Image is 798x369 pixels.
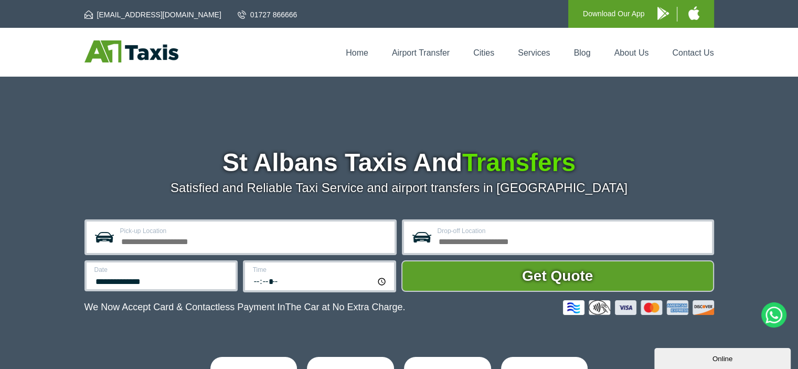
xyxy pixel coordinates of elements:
a: About Us [614,48,649,57]
a: Contact Us [672,48,714,57]
img: A1 Taxis iPhone App [688,6,699,20]
label: Pick-up Location [120,228,388,234]
p: Download Our App [583,7,645,20]
label: Time [253,267,388,273]
img: A1 Taxis St Albans LTD [84,40,178,62]
button: Get Quote [401,260,714,292]
a: [EMAIL_ADDRESS][DOMAIN_NAME] [84,9,221,20]
a: Blog [573,48,590,57]
p: We Now Accept Card & Contactless Payment In [84,302,406,313]
a: Cities [473,48,494,57]
a: Home [346,48,368,57]
label: Drop-off Location [438,228,706,234]
h1: St Albans Taxis And [84,150,714,175]
span: Transfers [462,149,576,176]
a: 01727 866666 [238,9,297,20]
p: Satisfied and Reliable Taxi Service and airport transfers in [GEOGRAPHIC_DATA] [84,181,714,195]
img: Credit And Debit Cards [563,300,714,315]
a: Services [518,48,550,57]
label: Date [94,267,229,273]
iframe: chat widget [654,346,793,369]
span: The Car at No Extra Charge. [285,302,405,312]
img: A1 Taxis Android App [657,7,669,20]
a: Airport Transfer [392,48,450,57]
